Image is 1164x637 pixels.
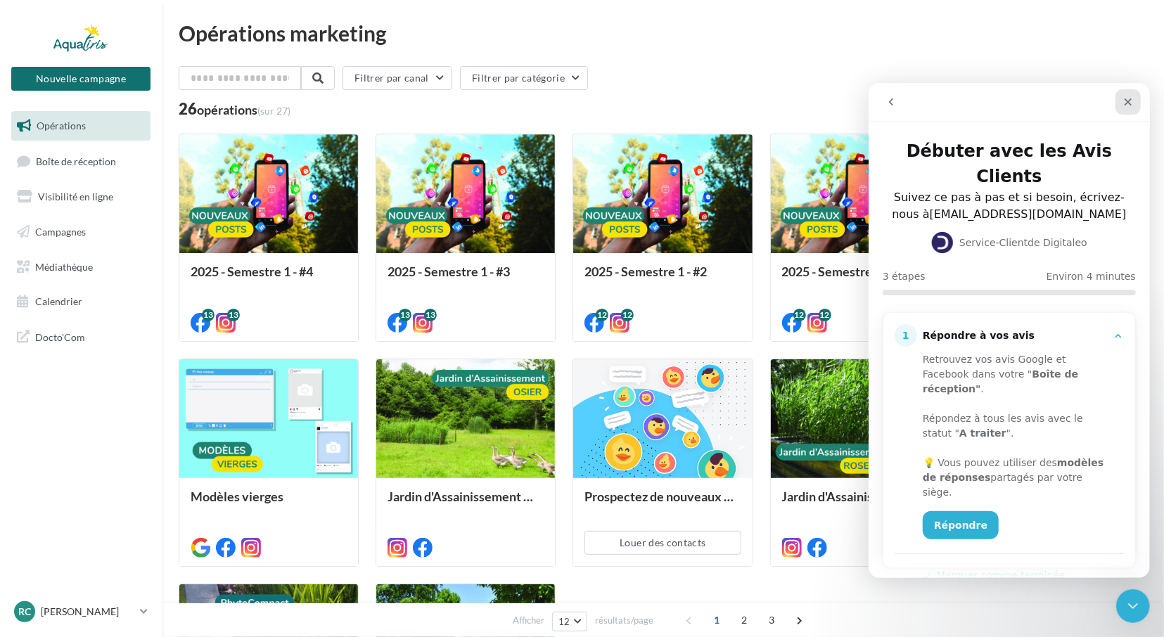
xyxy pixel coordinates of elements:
iframe: Intercom live chat [869,83,1150,578]
span: résultats/page [595,614,653,627]
div: 12 [596,309,608,321]
div: 2025 - Semestre 1 - #4 [191,264,347,292]
span: Médiathèque [35,260,93,272]
iframe: Intercom live chat [1116,589,1150,623]
button: Filtrer par canal [343,66,452,90]
button: Marquer comme terminée [54,485,197,500]
p: [PERSON_NAME] [41,605,134,619]
div: 13 [424,309,437,321]
span: 3 [760,609,783,631]
span: Opérations [37,120,86,131]
button: 12 [552,612,588,631]
div: 26 [179,101,290,117]
div: Prospectez de nouveaux contacts [584,489,741,517]
a: Opérations [8,111,153,141]
div: Opérations marketing [179,22,1147,44]
a: RC [PERSON_NAME] [11,598,151,625]
div: 12 [621,309,634,321]
div: opérations [197,103,290,116]
span: Campagnes [35,226,86,238]
div: 12 [819,309,831,321]
a: Docto'Com [8,322,153,352]
button: Filtrer par catégorie [460,66,588,90]
span: 1 [705,609,728,631]
span: Docto'Com [35,328,85,346]
button: Nouvelle campagne [11,67,151,91]
span: 2 [733,609,755,631]
div: Modèles vierges [191,489,347,517]
div: 13 [399,309,411,321]
a: Visibilité en ligne [8,182,153,212]
span: (sur 27) [257,105,290,117]
a: Médiathèque [8,252,153,282]
span: RC [18,605,31,619]
button: Louer des contacts [584,531,741,555]
span: Calendrier [35,295,82,307]
div: 2025 - Semestre 1 - #1 [782,264,938,292]
span: Visibilité en ligne [38,191,113,202]
a: Boîte de réception [8,146,153,176]
a: Campagnes [8,217,153,247]
span: Boîte de réception [36,155,116,167]
span: Afficher [513,614,544,627]
div: 2025 - Semestre 1 - #2 [584,264,741,292]
span: 12 [558,616,570,627]
div: Jardin d'Assainissement [GEOGRAPHIC_DATA] [782,489,938,517]
div: 13 [227,309,240,321]
a: Calendrier [8,287,153,316]
div: Jardin d'Assainissement Osier [388,489,544,517]
div: 12 [793,309,806,321]
div: 13 [202,309,215,321]
div: 2025 - Semestre 1 - #3 [388,264,544,292]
